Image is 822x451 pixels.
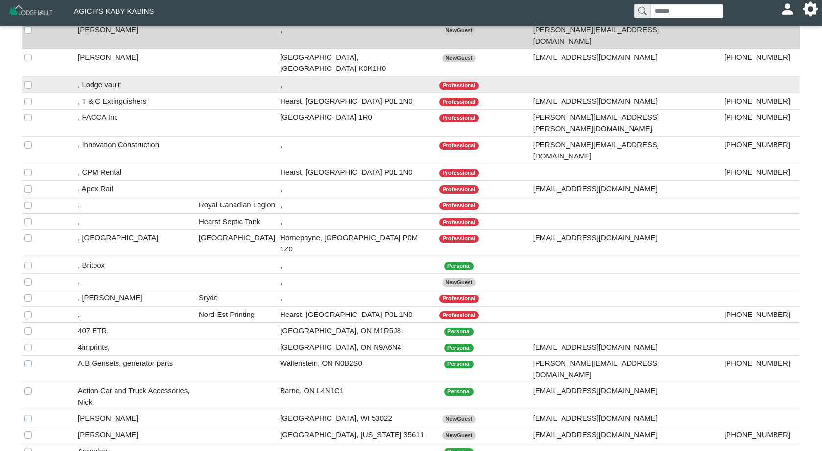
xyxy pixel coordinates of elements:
[278,137,429,164] td: ,
[75,410,196,427] td: [PERSON_NAME]
[75,356,196,383] td: A.B Gensets, generator parts
[75,339,196,356] td: 4imprints,
[531,339,714,356] td: [EMAIL_ADDRESS][DOMAIN_NAME]
[717,309,798,320] div: [PHONE_NUMBER]
[717,429,798,441] div: [PHONE_NUMBER]
[278,213,429,230] td: ,
[278,339,429,356] td: [GEOGRAPHIC_DATA], ON N9A6N4
[444,361,474,369] span: Personal
[784,5,791,13] svg: person fill
[75,290,196,307] td: , [PERSON_NAME]
[439,185,479,194] span: Professional
[278,164,429,181] td: Hearst, [GEOGRAPHIC_DATA] P0L 1N0
[196,213,278,230] td: Hearst Septic Tank
[278,290,429,307] td: ,
[531,93,714,110] td: [EMAIL_ADDRESS][DOMAIN_NAME]
[278,257,429,274] td: ,
[278,49,429,77] td: [GEOGRAPHIC_DATA], [GEOGRAPHIC_DATA] K0K1H0
[196,230,278,257] td: [GEOGRAPHIC_DATA]
[278,356,429,383] td: Wallenstein, ON N0B2S0
[444,388,474,396] span: Personal
[444,344,474,352] span: Personal
[75,93,196,110] td: , T & C Extinguishers
[439,98,479,106] span: Professional
[531,410,714,427] td: [EMAIL_ADDRESS][DOMAIN_NAME]
[75,164,196,181] td: , CPM Rental
[278,273,429,290] td: ,
[75,110,196,137] td: , FACCA Inc
[531,137,714,164] td: [PERSON_NAME][EMAIL_ADDRESS][DOMAIN_NAME]
[75,213,196,230] td: ,
[278,180,429,197] td: ,
[717,139,798,151] div: [PHONE_NUMBER]
[278,427,429,443] td: [GEOGRAPHIC_DATA], [US_STATE] 35611
[196,197,278,214] td: Royal Canadian Legion
[278,197,429,214] td: ,
[717,167,798,178] div: [PHONE_NUMBER]
[75,323,196,339] td: 407 ETR,
[278,22,429,49] td: ,
[75,383,196,410] td: Action Car and Truck Accessories, Nick
[807,5,814,13] svg: gear fill
[439,82,479,90] span: Professional
[638,7,646,15] svg: search
[717,358,798,369] div: [PHONE_NUMBER]
[444,262,474,271] span: Personal
[531,230,714,257] td: [EMAIL_ADDRESS][DOMAIN_NAME]
[439,169,479,178] span: Professional
[75,137,196,164] td: , Innovation Construction
[439,235,479,243] span: Professional
[278,110,429,137] td: [GEOGRAPHIC_DATA] 1R0
[278,230,429,257] td: Hornepayne, [GEOGRAPHIC_DATA] P0M 1Z0
[531,427,714,443] td: [EMAIL_ADDRESS][DOMAIN_NAME]
[444,328,474,336] span: Personal
[278,306,429,323] td: Hearst, [GEOGRAPHIC_DATA] P0L 1N0
[75,49,196,77] td: [PERSON_NAME]
[75,77,196,93] td: , Lodge vault
[75,230,196,257] td: , [GEOGRAPHIC_DATA]
[717,52,798,63] div: [PHONE_NUMBER]
[8,4,54,21] img: Z
[439,202,479,210] span: Professional
[439,114,479,123] span: Professional
[278,93,429,110] td: Hearst, [GEOGRAPHIC_DATA] P0L 1N0
[717,112,798,123] div: [PHONE_NUMBER]
[439,311,479,319] span: Professional
[531,383,714,410] td: [EMAIL_ADDRESS][DOMAIN_NAME]
[439,295,479,303] span: Professional
[278,383,429,410] td: Barrie, ON L4N1C1
[75,257,196,274] td: , Britbox
[278,77,429,93] td: ,
[75,306,196,323] td: ,
[439,142,479,150] span: Professional
[278,323,429,339] td: [GEOGRAPHIC_DATA], ON M1R5J8
[75,22,196,49] td: [PERSON_NAME]
[531,49,714,77] td: [EMAIL_ADDRESS][DOMAIN_NAME]
[75,180,196,197] td: , Apex Rail
[531,356,714,383] td: [PERSON_NAME][EMAIL_ADDRESS][DOMAIN_NAME]
[531,22,714,49] td: [PERSON_NAME][EMAIL_ADDRESS][DOMAIN_NAME]
[717,96,798,107] div: [PHONE_NUMBER]
[531,180,714,197] td: [EMAIL_ADDRESS][DOMAIN_NAME]
[75,197,196,214] td: ,
[439,218,479,226] span: Professional
[196,290,278,307] td: Sryde
[531,110,714,137] td: [PERSON_NAME][EMAIL_ADDRESS][PERSON_NAME][DOMAIN_NAME]
[75,427,196,443] td: [PERSON_NAME]
[75,273,196,290] td: ,
[196,306,278,323] td: Nord-Est Printing
[278,410,429,427] td: [GEOGRAPHIC_DATA], WI 53022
